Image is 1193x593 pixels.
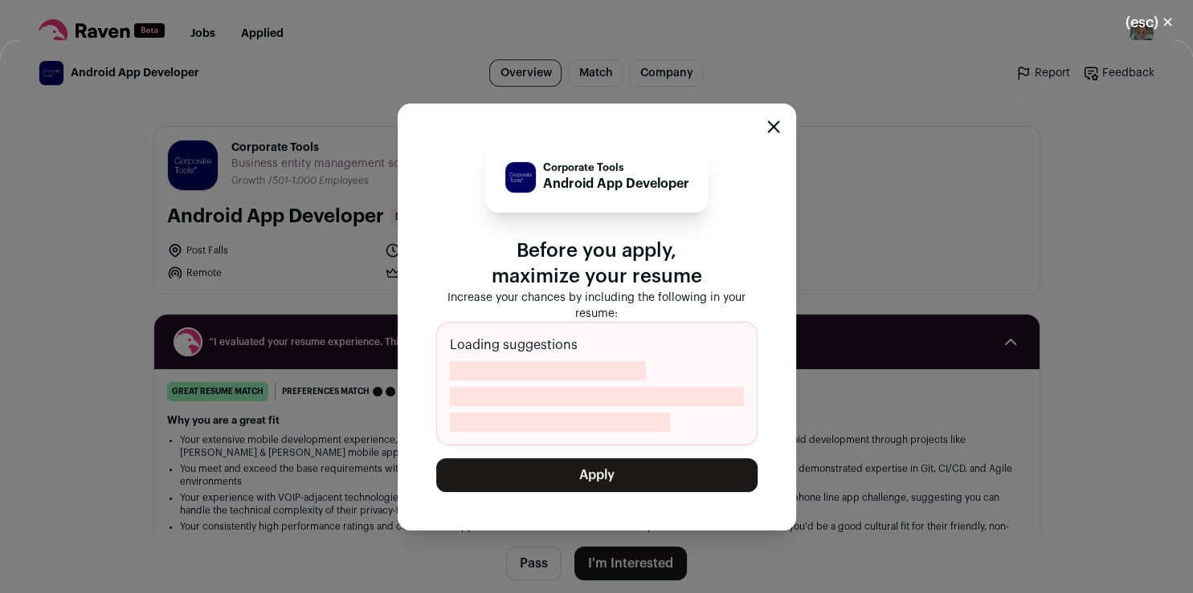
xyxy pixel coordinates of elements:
[543,174,689,193] p: Android App Developer
[436,322,758,445] div: Loading suggestions
[543,161,689,174] p: Corporate Tools
[436,238,758,290] p: Before you apply, maximize your resume
[505,162,536,193] img: 2d726dcc81ee4b75921ec0c7fada58c993727bb3c9de6763210d2a2651b55307.jpg
[1106,5,1193,40] button: Close modal
[436,290,758,322] p: Increase your chances by including the following in your resume:
[436,458,758,492] button: Apply
[767,120,780,133] button: Close modal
